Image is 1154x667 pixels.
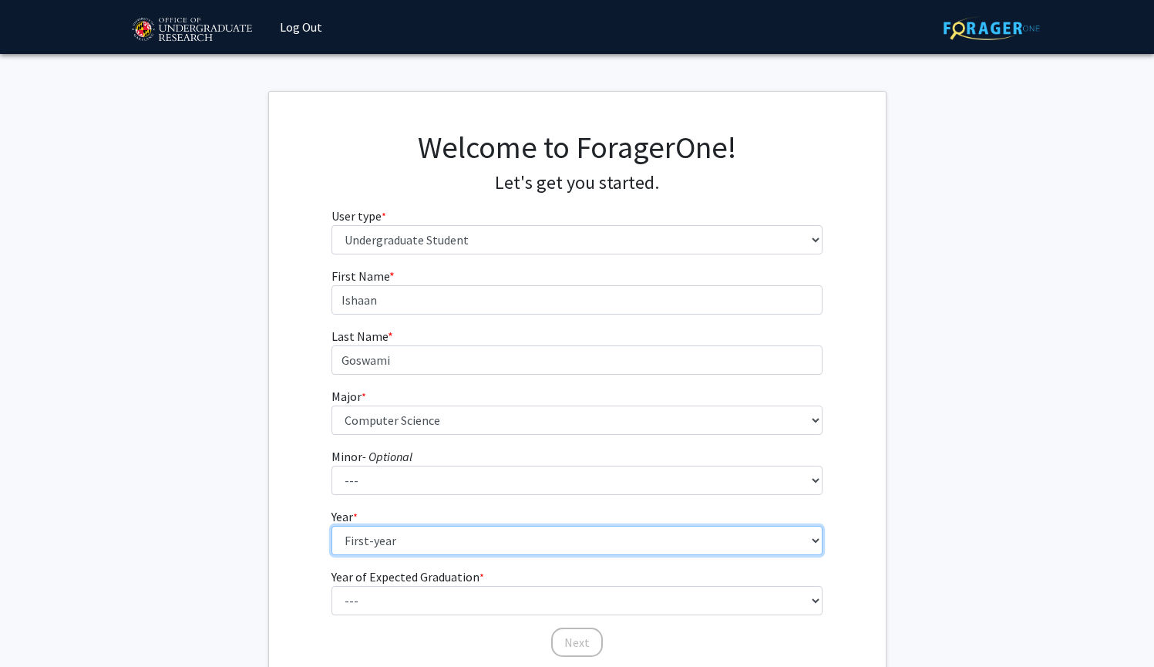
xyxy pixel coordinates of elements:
[331,207,386,225] label: User type
[331,387,366,406] label: Major
[331,507,358,526] label: Year
[362,449,412,464] i: - Optional
[331,328,388,344] span: Last Name
[126,11,257,49] img: University of Maryland Logo
[944,16,1040,40] img: ForagerOne Logo
[331,129,823,166] h1: Welcome to ForagerOne!
[331,568,484,586] label: Year of Expected Graduation
[12,598,66,655] iframe: Chat
[331,268,389,284] span: First Name
[331,172,823,194] h4: Let's get you started.
[331,447,412,466] label: Minor
[551,628,603,657] button: Next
